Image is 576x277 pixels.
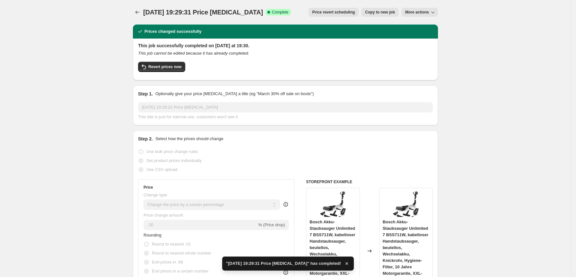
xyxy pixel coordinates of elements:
[138,62,185,72] button: Revert prices now
[312,10,355,15] span: Price revert scheduling
[144,185,153,190] h3: Price
[401,8,438,17] button: More actions
[138,42,433,49] h2: This job successfully completed on [DATE] at 19:30.
[144,192,167,197] span: Change type
[138,102,433,112] input: 30% off holiday sale
[146,158,202,163] span: Set product prices individually
[144,28,202,35] h2: Prices changed successfully
[152,251,211,255] span: Round to nearest whole number
[152,242,191,246] span: Round to nearest .01
[306,179,433,184] h6: STOREFRONT EXAMPLE
[148,64,181,69] span: Revert prices now
[405,10,429,15] span: More actions
[155,136,223,142] p: Select how the prices should change
[138,114,238,119] span: This title is just for internal use, customers won't see it
[155,91,314,97] p: Optionally give your price [MEDICAL_DATA] a title (eg "March 30% off sale on boots")
[138,136,153,142] h2: Step 2.
[138,91,153,97] h2: Step 1.
[320,191,346,217] img: 61g7rGE2SuL._AC_SL1500_80x.jpg
[143,9,263,16] span: [DATE] 19:29:31 Price [MEDICAL_DATA]
[152,260,183,264] span: End prices in .99
[146,149,198,154] span: Use bulk price change rules
[283,201,289,208] div: help
[144,213,183,218] span: Price change amount
[138,51,249,56] i: This job cannot be edited because it has already completed.
[152,269,208,273] span: End prices in a certain number
[144,220,257,230] input: -15
[361,8,399,17] button: Copy to new job
[393,191,419,217] img: 61g7rGE2SuL._AC_SL1500_80x.jpg
[309,8,359,17] button: Price revert scheduling
[365,10,395,15] span: Copy to new job
[133,8,142,17] button: Price change jobs
[226,260,341,267] span: "[DATE] 19:29:31 Price [MEDICAL_DATA]" has completed!
[258,222,285,227] span: % (Price drop)
[272,10,288,15] span: Complete
[146,167,177,172] span: Use CSV upload
[144,233,161,237] span: Rounding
